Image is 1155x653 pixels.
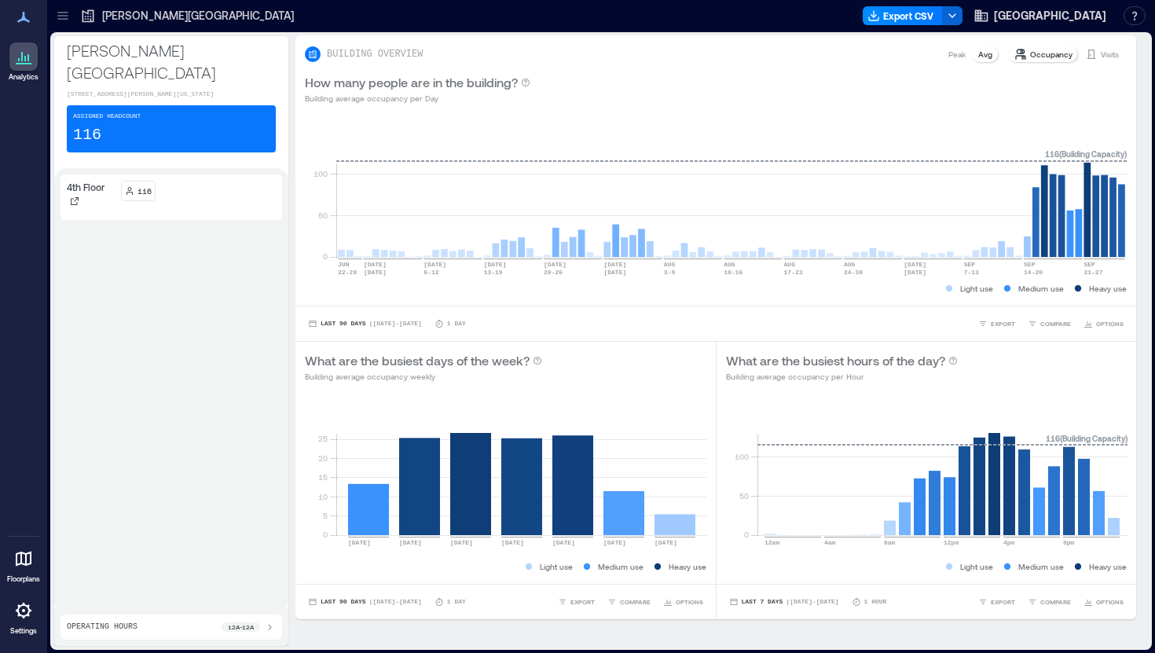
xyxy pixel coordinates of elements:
button: Last 90 Days |[DATE]-[DATE] [305,316,425,332]
p: Visits [1101,48,1119,61]
tspan: 0 [323,251,328,261]
button: OPTIONS [1080,594,1127,610]
text: [DATE] [423,261,446,268]
text: 10-16 [724,269,742,276]
text: [DATE] [654,539,677,546]
tspan: 0 [323,530,328,539]
p: Building average occupancy per Hour [726,370,958,383]
p: 1 Day [447,597,466,607]
p: 116 [137,185,152,197]
text: AUG [664,261,676,268]
p: Occupancy [1030,48,1072,61]
span: COMPARE [1040,319,1071,328]
button: Export CSV [863,6,943,25]
p: 12a - 12a [228,622,254,632]
span: EXPORT [570,597,595,607]
text: [DATE] [364,269,387,276]
text: [DATE] [552,539,575,546]
tspan: 100 [313,169,328,178]
text: 4pm [1003,539,1015,546]
p: Light use [960,282,993,295]
p: Medium use [598,560,643,573]
span: COMPARE [620,597,651,607]
text: [DATE] [501,539,524,546]
a: Settings [5,592,42,640]
tspan: 10 [318,492,328,501]
p: Operating Hours [67,621,137,633]
p: BUILDING OVERVIEW [327,48,423,61]
text: [DATE] [603,539,626,546]
text: 17-23 [784,269,803,276]
text: 14-20 [1024,269,1043,276]
text: [DATE] [364,261,387,268]
text: 13-19 [484,269,503,276]
text: AUG [784,261,796,268]
text: [DATE] [544,261,566,268]
text: [DATE] [450,539,473,546]
text: SEP [1024,261,1036,268]
text: AUG [844,261,856,268]
p: 116 [73,124,101,146]
text: 3-9 [664,269,676,276]
text: 12am [764,539,779,546]
p: [STREET_ADDRESS][PERSON_NAME][US_STATE] [67,90,276,99]
text: 4am [824,539,836,546]
p: Building average occupancy weekly [305,370,542,383]
span: [GEOGRAPHIC_DATA] [994,8,1106,24]
button: OPTIONS [1080,316,1127,332]
text: [DATE] [348,539,371,546]
p: Building average occupancy per Day [305,92,530,105]
text: 8am [884,539,896,546]
span: OPTIONS [1096,597,1124,607]
text: 24-30 [844,269,863,276]
tspan: 15 [318,472,328,482]
p: Assigned Headcount [73,112,141,121]
button: COMPARE [1025,594,1074,610]
tspan: 50 [739,491,748,501]
text: SEP [1083,261,1095,268]
tspan: 0 [743,530,748,539]
p: 4th Floor [67,181,104,193]
button: EXPORT [975,594,1018,610]
p: How many people are in the building? [305,73,518,92]
text: 20-26 [544,269,563,276]
p: 1 Day [447,319,466,328]
text: 12pm [944,539,959,546]
p: Light use [960,560,993,573]
span: EXPORT [991,597,1015,607]
p: [PERSON_NAME][GEOGRAPHIC_DATA] [102,8,294,24]
tspan: 20 [318,453,328,463]
p: Medium use [1018,282,1064,295]
p: Floorplans [7,574,40,584]
text: [DATE] [603,269,626,276]
tspan: 5 [323,511,328,520]
span: OPTIONS [676,597,703,607]
p: Heavy use [1089,282,1127,295]
text: [DATE] [603,261,626,268]
button: OPTIONS [660,594,706,610]
p: Heavy use [1089,560,1127,573]
text: [DATE] [484,261,507,268]
tspan: 100 [734,452,748,461]
span: EXPORT [991,319,1015,328]
p: Heavy use [669,560,706,573]
p: Settings [10,626,37,636]
text: 7-13 [964,269,979,276]
p: Analytics [9,72,38,82]
button: EXPORT [555,594,598,610]
span: OPTIONS [1096,319,1124,328]
text: AUG [724,261,735,268]
span: COMPARE [1040,597,1071,607]
text: 22-28 [338,269,357,276]
button: Last 7 Days |[DATE]-[DATE] [726,594,842,610]
text: 8pm [1063,539,1075,546]
p: Avg [978,48,992,61]
p: Medium use [1018,560,1064,573]
tspan: 25 [318,434,328,443]
button: COMPARE [1025,316,1074,332]
button: [GEOGRAPHIC_DATA] [969,3,1111,28]
p: 1 Hour [864,597,887,607]
button: Last 90 Days |[DATE]-[DATE] [305,594,425,610]
button: COMPARE [604,594,654,610]
text: [DATE] [904,269,926,276]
